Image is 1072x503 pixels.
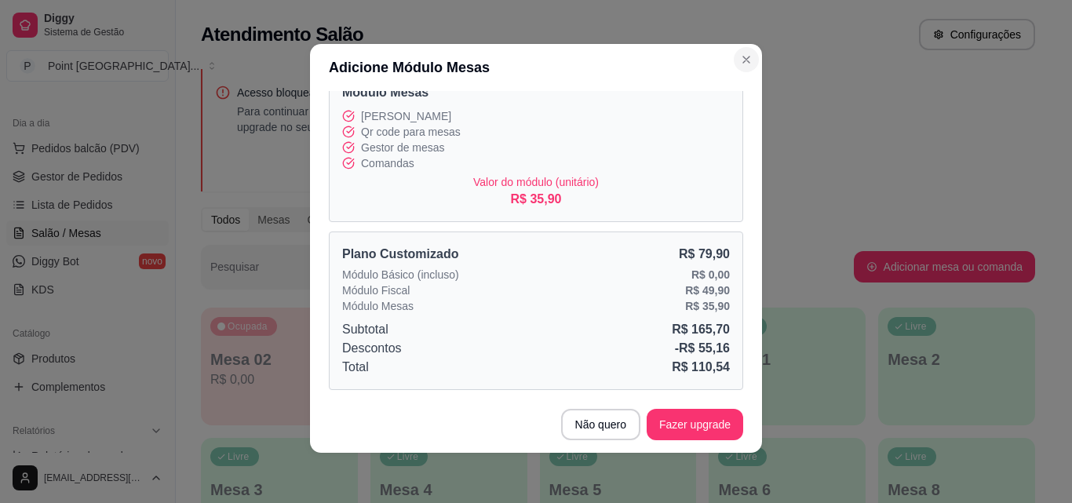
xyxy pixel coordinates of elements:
[342,267,459,282] p: Módulo Básico (incluso)
[342,358,369,377] p: Total
[691,267,730,282] p: R$ 0,00
[342,83,730,102] p: Módulo Mesas
[342,108,730,124] p: [PERSON_NAME]
[342,320,388,339] p: Subtotal
[685,298,730,314] p: R$ 35,90
[675,339,730,358] p: - R$ 55,16
[342,339,402,358] p: Descontos
[310,44,762,91] header: Adicione Módulo Mesas
[511,190,562,209] p: R$ 35,90
[672,320,730,339] p: R$ 165,70
[342,124,730,140] p: Qr code para mesas
[647,409,743,440] button: Fazer upgrade
[734,47,759,72] button: Close
[561,409,640,440] button: Não quero
[342,298,414,314] p: Módulo Mesas
[342,282,410,298] p: Módulo Fiscal
[473,174,599,190] p: Valor do módulo (unitário)
[679,245,730,264] p: R$ 79,90
[672,358,730,377] p: R$ 110,54
[342,245,458,264] p: Plano Customizado
[685,282,730,298] p: R$ 49,90
[342,140,730,155] p: Gestor de mesas
[342,155,730,171] p: Comandas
